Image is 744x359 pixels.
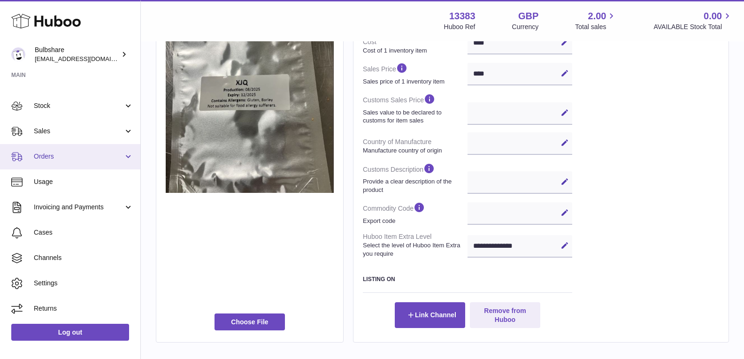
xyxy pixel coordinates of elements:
[588,10,606,23] span: 2.00
[215,313,285,330] span: Choose File
[653,23,733,31] span: AVAILABLE Stock Total
[653,10,733,31] a: 0.00 AVAILABLE Stock Total
[363,146,465,155] strong: Manufacture country of origin
[34,253,133,262] span: Channels
[363,134,468,158] dt: Country of Manufacture
[363,108,465,125] strong: Sales value to be declared to customs for item sales
[11,324,129,341] a: Log out
[34,304,133,313] span: Returns
[575,23,617,31] span: Total sales
[34,127,123,136] span: Sales
[363,198,468,229] dt: Commodity Code
[35,55,138,62] span: [EMAIL_ADDRESS][DOMAIN_NAME]
[363,34,468,58] dt: Cost
[363,241,465,258] strong: Select the level of Huboo Item Extra you require
[34,152,123,161] span: Orders
[35,46,119,63] div: Bulbshare
[34,101,123,110] span: Stock
[518,10,538,23] strong: GBP
[34,203,123,212] span: Invoicing and Payments
[11,47,25,61] img: internalAdmin-13383@internal.huboo.com
[363,58,468,89] dt: Sales Price
[363,46,465,55] strong: Cost of 1 inventory item
[363,177,465,194] strong: Provide a clear description of the product
[512,23,539,31] div: Currency
[449,10,476,23] strong: 13383
[363,229,468,261] dt: Huboo Item Extra Level
[575,10,617,31] a: 2.00 Total sales
[34,177,133,186] span: Usage
[444,23,476,31] div: Huboo Ref
[34,228,133,237] span: Cases
[363,275,572,283] h3: Listing On
[395,302,465,328] button: Link Channel
[363,77,465,86] strong: Sales price of 1 inventory item
[363,159,468,198] dt: Customs Description
[470,302,540,328] button: Remove from Huboo
[704,10,722,23] span: 0.00
[363,217,465,225] strong: Export code
[34,279,133,288] span: Settings
[363,89,468,128] dt: Customs Sales Price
